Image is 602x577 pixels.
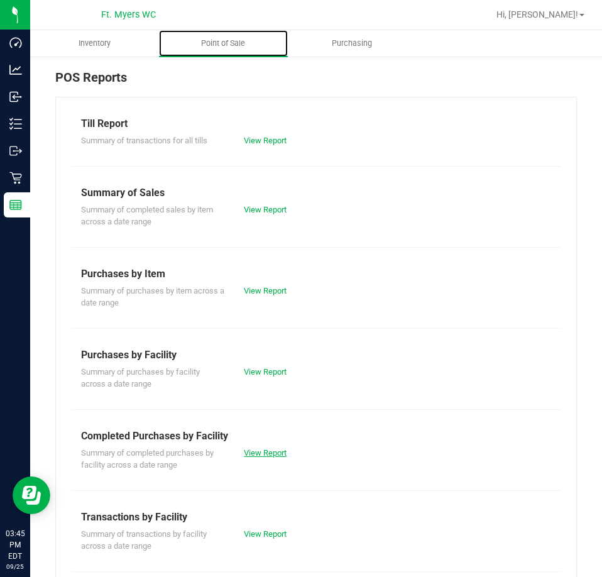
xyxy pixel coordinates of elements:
[30,30,159,57] a: Inventory
[81,205,213,227] span: Summary of completed sales by item across a date range
[244,529,287,539] a: View Report
[81,136,207,145] span: Summary of transactions for all tills
[62,38,128,49] span: Inventory
[6,528,25,562] p: 03:45 PM EDT
[315,38,389,49] span: Purchasing
[81,510,551,525] div: Transactions by Facility
[81,448,214,470] span: Summary of completed purchases by facility across a date range
[9,36,22,49] inline-svg: Dashboard
[9,63,22,76] inline-svg: Analytics
[81,286,224,308] span: Summary of purchases by item across a date range
[81,348,551,363] div: Purchases by Facility
[81,116,551,131] div: Till Report
[81,185,551,201] div: Summary of Sales
[244,136,287,145] a: View Report
[244,286,287,295] a: View Report
[101,9,156,20] span: Ft. Myers WC
[9,172,22,184] inline-svg: Retail
[184,38,262,49] span: Point of Sale
[496,9,578,19] span: Hi, [PERSON_NAME]!
[6,562,25,571] p: 09/25
[13,476,50,514] iframe: Resource center
[9,91,22,103] inline-svg: Inbound
[81,267,551,282] div: Purchases by Item
[9,199,22,211] inline-svg: Reports
[81,529,207,551] span: Summary of transactions by facility across a date range
[81,429,551,444] div: Completed Purchases by Facility
[9,118,22,130] inline-svg: Inventory
[244,448,287,458] a: View Report
[244,205,287,214] a: View Report
[244,367,287,376] a: View Report
[288,30,417,57] a: Purchasing
[9,145,22,157] inline-svg: Outbound
[81,367,200,389] span: Summary of purchases by facility across a date range
[159,30,288,57] a: Point of Sale
[55,68,577,97] div: POS Reports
